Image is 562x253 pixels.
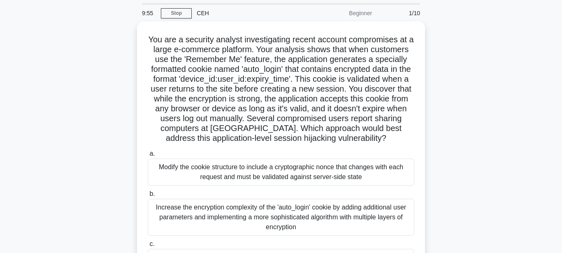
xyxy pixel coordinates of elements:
div: Beginner [305,5,377,21]
span: a. [149,150,155,157]
a: Stop [161,8,192,18]
div: CEH [192,5,305,21]
span: b. [149,190,155,197]
h5: You are a security analyst investigating recent account compromises at a large e-commerce platfor... [147,34,415,144]
div: 1/10 [377,5,425,21]
div: Increase the encryption complexity of the 'auto_login' cookie by adding additional user parameter... [148,199,414,236]
div: Modify the cookie structure to include a cryptographic nonce that changes with each request and m... [148,159,414,186]
span: c. [149,240,154,247]
div: 9:55 [137,5,161,21]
